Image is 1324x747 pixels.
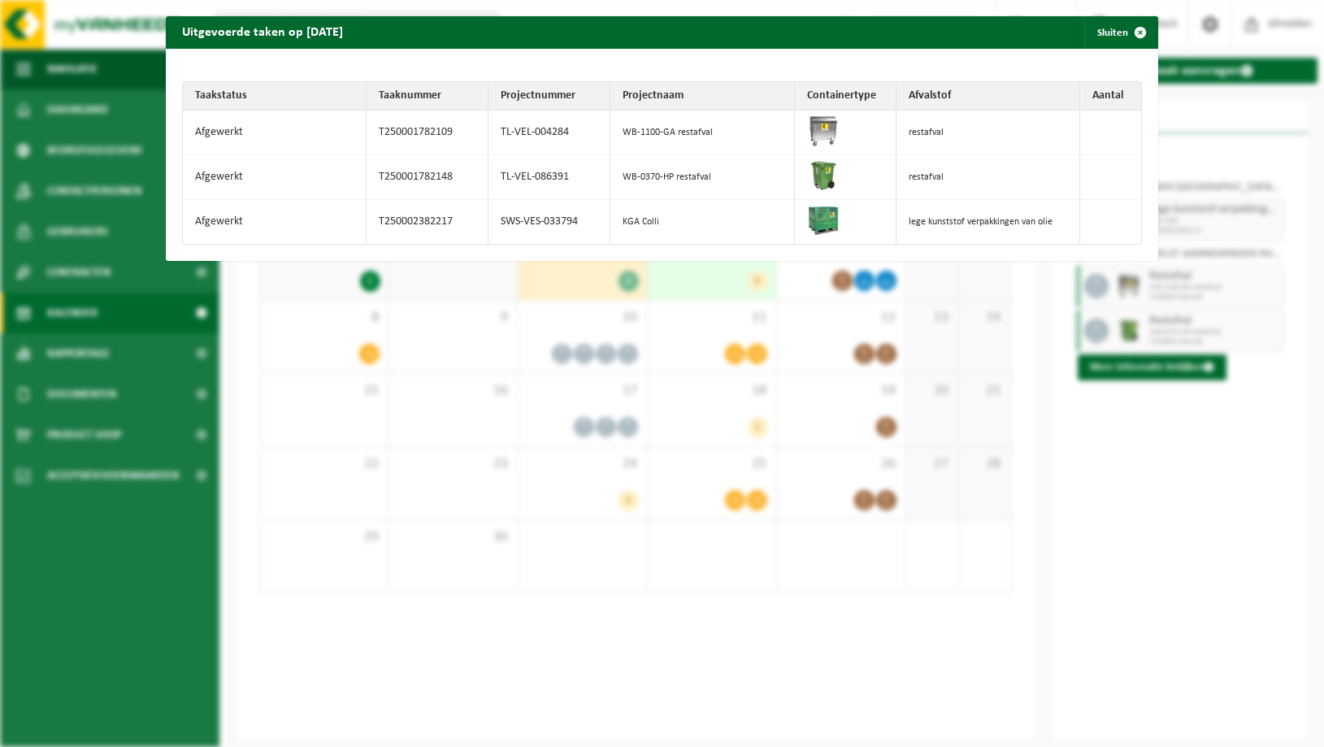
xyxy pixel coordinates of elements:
[367,200,488,244] td: T250002382217
[807,159,840,192] img: WB-0370-HPE-GN-50
[367,155,488,200] td: T250001782148
[610,111,795,155] td: WB-1100-GA restafval
[807,204,840,237] img: PB-HB-1400-HPE-GN-01
[896,82,1081,111] th: Afvalstof
[488,200,610,244] td: SWS-VES-033794
[896,200,1081,244] td: lege kunststof verpakkingen van olie
[166,16,359,47] h2: Uitgevoerde taken op [DATE]
[488,111,610,155] td: TL-VEL-004284
[183,155,367,200] td: Afgewerkt
[610,155,795,200] td: WB-0370-HP restafval
[183,200,367,244] td: Afgewerkt
[367,111,488,155] td: T250001782109
[488,82,610,111] th: Projectnummer
[610,200,795,244] td: KGA Colli
[183,111,367,155] td: Afgewerkt
[367,82,488,111] th: Taaknummer
[795,82,896,111] th: Containertype
[183,82,367,111] th: Taakstatus
[896,111,1081,155] td: restafval
[488,155,610,200] td: TL-VEL-086391
[896,155,1081,200] td: restafval
[610,82,795,111] th: Projectnaam
[807,115,840,147] img: WB-1100-GAL-GY-02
